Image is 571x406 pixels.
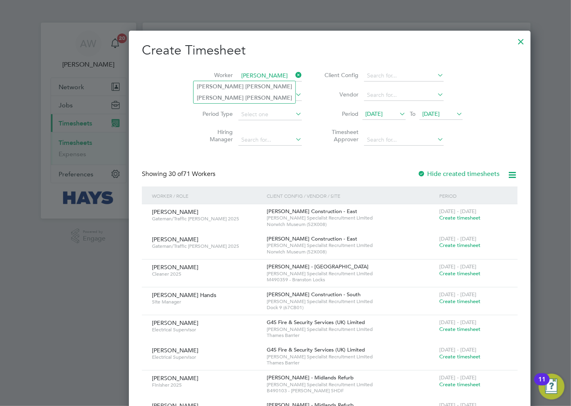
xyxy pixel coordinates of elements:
[150,186,265,205] div: Worker / Role
[539,374,565,400] button: Open Resource Center, 11 new notifications
[267,354,436,360] span: [PERSON_NAME] Specialist Recruitment Limited
[238,70,302,82] input: Search for...
[152,382,261,388] span: Finisher 2025
[267,326,436,333] span: [PERSON_NAME] Specialist Recruitment Limited
[152,299,261,305] span: Site Manager
[196,128,233,143] label: Hiring Manager
[152,208,198,216] span: [PERSON_NAME]
[169,170,215,178] span: 71 Workers
[440,381,481,388] span: Create timesheet
[364,134,444,146] input: Search for...
[440,263,477,270] span: [DATE] - [DATE]
[267,374,354,381] span: [PERSON_NAME] - Midlands Refurb
[407,109,418,119] span: To
[152,326,261,333] span: Electrical Supervisor
[322,110,358,117] label: Period
[267,249,436,255] span: Norwich Museum (52X008)
[418,170,500,178] label: Hide created timesheets
[440,353,481,360] span: Create timesheet
[267,276,436,283] span: M490359 - Branston Locks
[365,110,383,117] span: [DATE]
[196,71,233,79] label: Worker
[538,379,546,390] div: 11
[438,186,510,205] div: Period
[267,319,365,326] span: G4S Fire & Security Services (UK) Limited
[245,94,292,101] b: [PERSON_NAME]
[267,270,436,277] span: [PERSON_NAME] Specialist Recruitment Limited
[152,291,216,299] span: [PERSON_NAME] Hands
[152,354,261,360] span: Electrical Supervisor
[152,271,261,277] span: Cleaner 2025
[196,110,233,117] label: Period Type
[238,134,302,146] input: Search for...
[152,375,198,382] span: [PERSON_NAME]
[152,243,261,249] span: Gateman/Traffic [PERSON_NAME] 2025
[152,347,198,354] span: [PERSON_NAME]
[440,208,477,215] span: [DATE] - [DATE]
[267,208,358,215] span: [PERSON_NAME] Construction - East
[152,236,198,243] span: [PERSON_NAME]
[267,304,436,311] span: Dock 9 (67CB01)
[267,387,436,394] span: B490103 - [PERSON_NAME] SHDF
[440,326,481,333] span: Create timesheet
[364,70,444,82] input: Search for...
[152,216,261,222] span: Gateman/Traffic [PERSON_NAME] 2025
[267,263,369,270] span: [PERSON_NAME] - [GEOGRAPHIC_DATA]
[440,319,477,326] span: [DATE] - [DATE]
[267,332,436,339] span: Thames Barrier
[238,109,302,120] input: Select one
[267,242,436,249] span: [PERSON_NAME] Specialist Recruitment Limited
[267,298,436,305] span: [PERSON_NAME] Specialist Recruitment Limited
[322,128,358,143] label: Timesheet Approver
[197,83,244,90] b: [PERSON_NAME]
[440,235,477,242] span: [DATE] - [DATE]
[169,170,183,178] span: 30 of
[245,83,292,90] b: [PERSON_NAME]
[440,346,477,353] span: [DATE] - [DATE]
[197,94,244,101] b: [PERSON_NAME]
[440,214,481,221] span: Create timesheet
[142,170,217,178] div: Showing
[267,221,436,228] span: Norwich Museum (52X008)
[322,71,358,79] label: Client Config
[142,42,518,59] h2: Create Timesheet
[422,110,440,117] span: [DATE]
[267,215,436,221] span: [PERSON_NAME] Specialist Recruitment Limited
[267,346,365,353] span: G4S Fire & Security Services (UK) Limited
[152,319,198,326] span: [PERSON_NAME]
[440,298,481,305] span: Create timesheet
[364,90,444,101] input: Search for...
[267,381,436,388] span: [PERSON_NAME] Specialist Recruitment Limited
[152,264,198,271] span: [PERSON_NAME]
[440,291,477,298] span: [DATE] - [DATE]
[440,270,481,277] span: Create timesheet
[267,235,358,242] span: [PERSON_NAME] Construction - East
[267,360,436,366] span: Thames Barrier
[265,186,438,205] div: Client Config / Vendor / Site
[322,91,358,98] label: Vendor
[440,374,477,381] span: [DATE] - [DATE]
[267,291,361,298] span: [PERSON_NAME] Construction - South
[440,242,481,249] span: Create timesheet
